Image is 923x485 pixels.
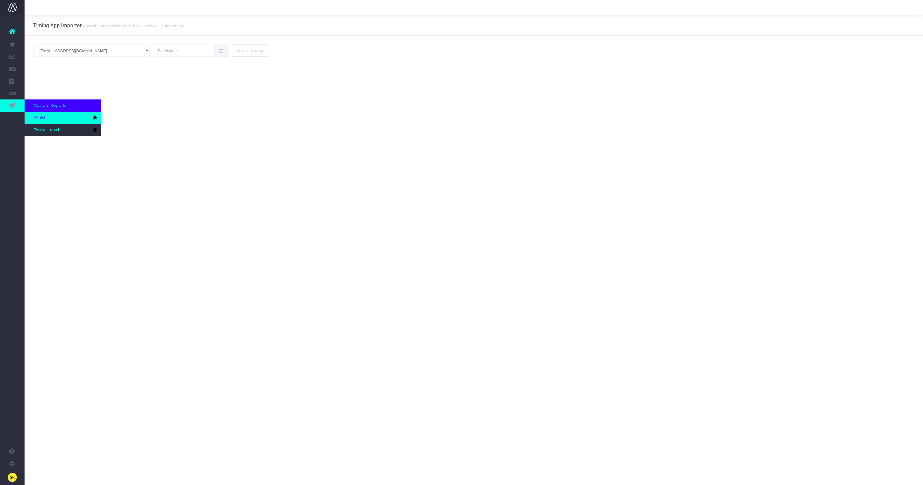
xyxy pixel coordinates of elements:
button: Fetch Timings [232,45,269,57]
img: images/default_profile_image.png [8,473,17,482]
input: Select date [153,45,214,57]
span: PM Bot [34,115,45,121]
a: PM Bot [25,112,101,124]
span: Timing Import [34,127,59,133]
span: Custom Reports [34,103,66,109]
h3: Timing App Importer [33,22,185,29]
small: Convert time entries from Timing into todos in Streamtime. [82,22,185,29]
a: Timing Import [25,124,101,136]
